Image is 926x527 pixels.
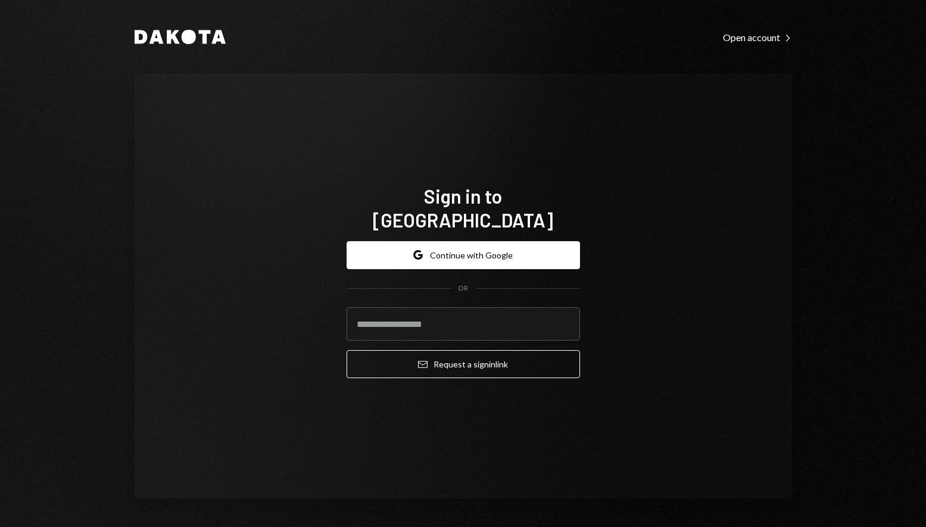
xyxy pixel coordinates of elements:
[347,350,580,378] button: Request a signinlink
[723,30,792,43] a: Open account
[458,283,468,294] div: OR
[347,184,580,232] h1: Sign in to [GEOGRAPHIC_DATA]
[723,32,792,43] div: Open account
[347,241,580,269] button: Continue with Google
